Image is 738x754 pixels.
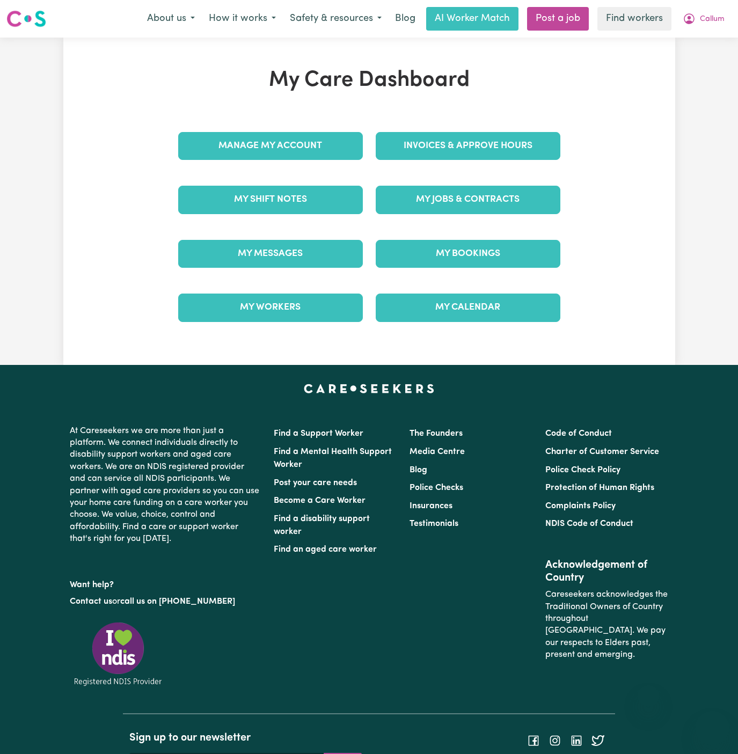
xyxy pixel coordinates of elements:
button: My Account [676,8,732,30]
a: Find a Support Worker [274,429,363,438]
a: The Founders [410,429,463,438]
a: Follow Careseekers on Twitter [591,736,604,745]
p: Want help? [70,575,261,591]
a: Find a Mental Health Support Worker [274,448,392,469]
a: My Messages [178,240,363,268]
p: At Careseekers we are more than just a platform. We connect individuals directly to disability su... [70,421,261,550]
span: Callum [700,13,725,25]
h2: Sign up to our newsletter [129,731,362,744]
a: Find workers [597,7,671,31]
a: AI Worker Match [426,7,518,31]
img: Careseekers logo [6,9,46,28]
p: or [70,591,261,612]
a: Protection of Human Rights [545,484,654,492]
a: Post your care needs [274,479,357,487]
a: My Shift Notes [178,186,363,214]
button: About us [140,8,202,30]
a: Code of Conduct [545,429,612,438]
a: Blog [410,466,427,474]
a: Manage My Account [178,132,363,160]
a: NDIS Code of Conduct [545,519,633,528]
button: How it works [202,8,283,30]
a: Find a disability support worker [274,515,370,536]
a: My Bookings [376,240,560,268]
a: Follow Careseekers on Facebook [527,736,540,745]
h2: Acknowledgement of Country [545,559,668,584]
iframe: Close message [638,685,659,707]
a: Invoices & Approve Hours [376,132,560,160]
p: Careseekers acknowledges the Traditional Owners of Country throughout [GEOGRAPHIC_DATA]. We pay o... [545,584,668,665]
a: Media Centre [410,448,465,456]
a: Blog [389,7,422,31]
a: My Workers [178,294,363,321]
a: Police Checks [410,484,463,492]
iframe: Button to launch messaging window [695,711,729,745]
a: Insurances [410,502,452,510]
a: Testimonials [410,519,458,528]
h1: My Care Dashboard [172,68,567,93]
a: call us on [PHONE_NUMBER] [120,597,235,606]
a: Careseekers logo [6,6,46,31]
a: Become a Care Worker [274,496,366,505]
a: Find an aged care worker [274,545,377,554]
a: Charter of Customer Service [545,448,659,456]
a: Complaints Policy [545,502,616,510]
a: Follow Careseekers on LinkedIn [570,736,583,745]
button: Safety & resources [283,8,389,30]
a: Police Check Policy [545,466,620,474]
a: My Jobs & Contracts [376,186,560,214]
a: Post a job [527,7,589,31]
img: Registered NDIS provider [70,620,166,687]
a: Follow Careseekers on Instagram [549,736,561,745]
a: My Calendar [376,294,560,321]
a: Careseekers home page [304,384,434,393]
a: Contact us [70,597,112,606]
